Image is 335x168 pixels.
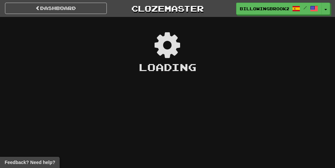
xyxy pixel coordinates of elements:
[5,3,107,14] a: Dashboard
[240,6,289,12] span: BillowingBrook2424
[5,159,55,166] span: Open feedback widget
[303,5,307,10] span: /
[236,3,322,15] a: BillowingBrook2424 /
[117,3,219,14] a: Clozemaster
